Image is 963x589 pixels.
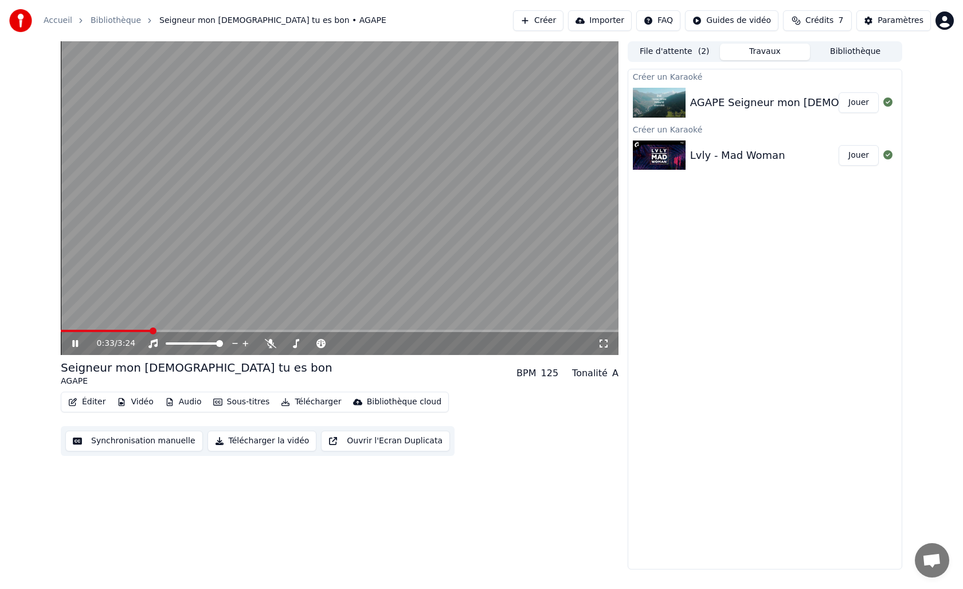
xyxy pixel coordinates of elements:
button: Travaux [720,44,811,60]
button: Bibliothèque [810,44,901,60]
div: / [97,338,124,349]
button: Jouer [839,145,879,166]
button: Guides de vidéo [685,10,778,31]
span: 0:33 [97,338,115,349]
div: AGAPE [61,376,332,387]
img: youka [9,9,32,32]
div: Ouvrir le chat [915,543,949,578]
button: Télécharger [276,394,346,410]
div: Créer un Karaoké [628,69,902,83]
span: 7 [838,15,843,26]
button: File d'attente [629,44,720,60]
button: Sous-titres [209,394,275,410]
div: Seigneur mon [DEMOGRAPHIC_DATA] tu es bon [61,360,332,376]
button: Crédits7 [783,10,852,31]
button: Créer [513,10,563,31]
button: Synchronisation manuelle [65,431,203,451]
button: Audio [160,394,206,410]
button: Ouvrir l'Ecran Duplicata [321,431,450,451]
button: Télécharger la vidéo [208,431,317,451]
a: Bibliothèque [91,15,141,26]
a: Accueil [44,15,72,26]
button: Importer [568,10,632,31]
span: 3:24 [118,338,135,349]
button: Jouer [839,92,879,113]
div: Paramètres [878,15,923,26]
span: Crédits [805,15,833,26]
span: ( 2 ) [698,46,710,57]
div: A [612,366,618,380]
div: Tonalité [572,366,608,380]
button: FAQ [636,10,680,31]
div: BPM [516,366,536,380]
span: Seigneur mon [DEMOGRAPHIC_DATA] tu es bon • AGAPE [159,15,386,26]
div: 125 [541,366,559,380]
div: Bibliothèque cloud [367,396,441,408]
button: Éditer [64,394,110,410]
div: Créer un Karaoké [628,122,902,136]
button: Paramètres [856,10,931,31]
button: Vidéo [112,394,158,410]
nav: breadcrumb [44,15,386,26]
div: Lvly - Mad Woman [690,147,785,163]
